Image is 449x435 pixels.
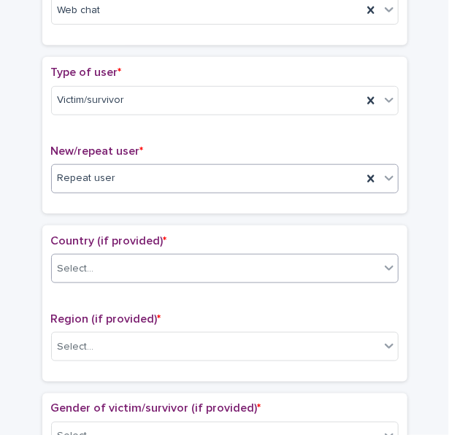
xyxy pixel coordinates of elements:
span: Country (if provided) [51,235,167,247]
span: Region (if provided) [51,313,161,325]
span: Victim/survivor [58,93,125,108]
span: Repeat user [58,171,116,186]
div: Select... [58,339,94,355]
span: Web chat [58,3,101,18]
div: Select... [58,261,94,277]
span: New/repeat user [51,145,144,157]
span: Gender of victim/survivor (if provided) [51,403,261,415]
span: Type of user [51,66,122,78]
